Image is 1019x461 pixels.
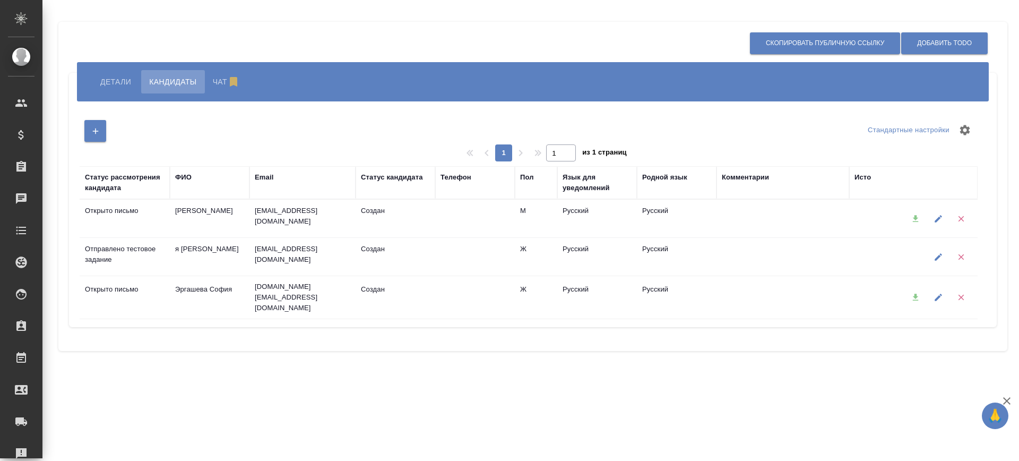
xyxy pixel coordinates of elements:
[582,146,627,161] span: из 1 страниц
[149,75,196,88] span: Кандидаты
[227,75,240,88] svg: Отписаться
[642,245,668,253] span: Русский
[865,122,952,139] div: split button
[515,279,557,316] td: Ж
[515,238,557,276] td: Ж
[255,206,350,227] p: [EMAIL_ADDRESS][DOMAIN_NAME]
[85,172,165,193] div: Статус рассмотрения кандидата
[361,172,423,183] div: Статус кандидата
[100,75,131,88] span: Детали
[563,172,632,193] div: Язык для уведомлений
[80,238,170,276] td: Отправлено тестовое задание
[170,200,249,237] td: [PERSON_NAME]
[213,75,243,88] span: Чат
[255,281,350,313] p: [DOMAIN_NAME][EMAIL_ADDRESS][DOMAIN_NAME]
[982,403,1008,429] button: 🙏
[750,32,900,54] button: Скопировать публичную ссылку
[950,208,972,229] button: Удалить
[255,172,273,183] div: Email
[515,200,557,237] td: М
[642,172,687,183] div: Родной язык
[557,279,637,316] td: Русский
[255,244,350,265] p: [EMAIL_ADDRESS][DOMAIN_NAME]
[361,285,385,293] span: Создан
[441,172,471,183] div: Телефон
[80,200,170,237] td: Открыто письмо
[80,279,170,316] td: Открыто письмо
[766,39,884,48] span: Скопировать публичную ссылку
[950,287,972,309] button: Удалить
[170,238,249,276] td: я [PERSON_NAME]
[927,208,949,229] button: Редактировать
[901,32,988,54] button: Добавить ToDo
[520,172,534,183] div: Пол
[952,117,978,143] span: Настроить таблицу
[917,39,972,48] span: Добавить ToDo
[175,172,192,183] div: ФИО
[361,245,385,253] span: Создан
[986,405,1004,427] span: 🙏
[361,207,385,215] span: Создан
[170,279,249,316] td: Эргашева София
[927,287,949,309] button: Редактировать
[854,172,913,183] div: История отклика
[557,238,637,276] td: Русский
[722,172,769,183] div: Комментарии
[642,207,668,215] span: Русский
[927,246,949,268] button: Редактировать
[557,200,637,237] td: Русский
[642,285,668,293] span: Русский
[950,246,972,268] button: Удалить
